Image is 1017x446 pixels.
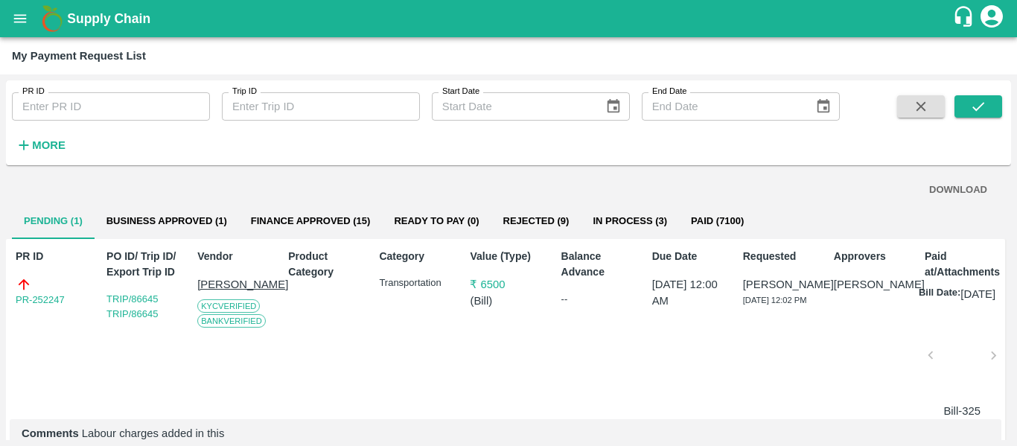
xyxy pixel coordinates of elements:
p: Approvers [834,249,911,264]
input: Enter Trip ID [222,92,420,121]
a: TRIP/86645 TRIP/86645 [106,293,158,319]
button: DOWNLOAD [923,177,993,203]
b: Supply Chain [67,11,150,26]
span: KYC Verified [197,299,260,313]
p: [PERSON_NAME] [834,276,911,293]
p: ( Bill ) [470,293,546,309]
p: Value (Type) [470,249,546,264]
button: Finance Approved (15) [239,203,383,239]
button: In Process (3) [581,203,679,239]
div: customer-support [952,5,978,32]
a: PR-252247 [16,293,65,308]
button: Rejected (9) [491,203,581,239]
p: [DATE] 12:00 AM [652,276,729,310]
label: Start Date [442,86,479,98]
p: Requested [743,249,820,264]
button: More [12,133,69,158]
strong: More [32,139,66,151]
label: PR ID [22,86,45,98]
p: PO ID/ Trip ID/ Export Trip ID [106,249,183,280]
p: PR ID [16,249,92,264]
div: account of current user [978,3,1005,34]
div: -- [561,292,638,307]
a: Supply Chain [67,8,952,29]
span: [DATE] 12:02 PM [743,296,807,305]
p: Due Date [652,249,729,264]
button: Choose date [599,92,628,121]
p: Balance Advance [561,249,638,280]
p: Labour charges added in this [22,425,989,442]
p: [PERSON_NAME] [743,276,820,293]
p: Bill-325 [937,403,987,419]
input: End Date [642,92,804,121]
img: logo [37,4,67,34]
p: ₹ 6500 [470,276,546,293]
input: Start Date [432,92,594,121]
span: Bank Verified [197,314,266,328]
p: Transportation [379,276,456,290]
p: [PERSON_NAME] [197,276,274,293]
p: Category [379,249,456,264]
p: Bill Date: [919,286,960,302]
p: [DATE] [960,286,995,302]
label: Trip ID [232,86,257,98]
p: Paid at/Attachments [925,249,1001,280]
div: My Payment Request List [12,46,146,66]
button: Paid (7100) [679,203,756,239]
input: Enter PR ID [12,92,210,121]
p: Product Category [288,249,365,280]
button: Business Approved (1) [95,203,239,239]
button: open drawer [3,1,37,36]
label: End Date [652,86,686,98]
b: Comments [22,427,79,439]
button: Ready To Pay (0) [382,203,491,239]
p: Vendor [197,249,274,264]
button: Pending (1) [12,203,95,239]
button: Choose date [809,92,838,121]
